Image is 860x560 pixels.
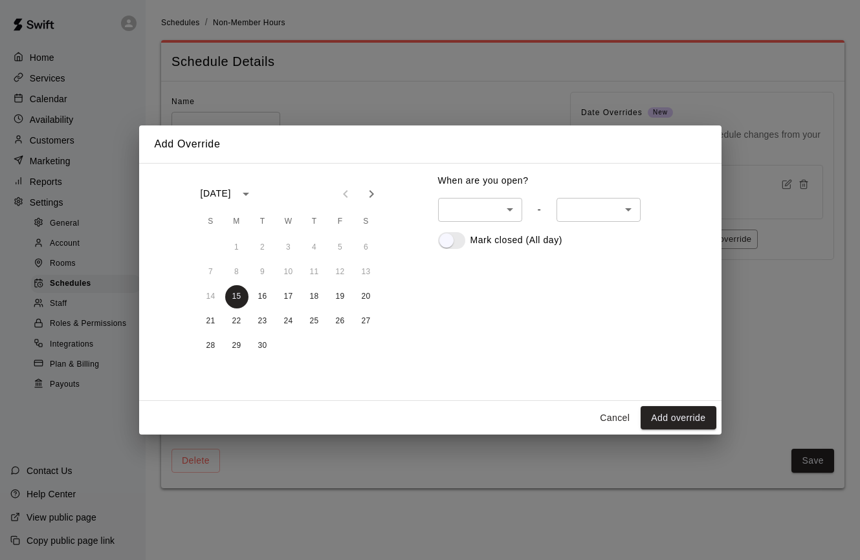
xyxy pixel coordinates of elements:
[225,310,248,333] button: 22
[470,233,562,247] p: Mark closed (All day)
[303,285,326,308] button: 18
[358,181,384,207] button: Next month
[303,310,326,333] button: 25
[201,187,231,200] div: [DATE]
[139,125,722,163] h2: Add Override
[251,285,274,308] button: 16
[225,334,248,358] button: 29
[251,310,274,333] button: 23
[225,209,248,235] span: Monday
[538,204,541,215] div: -
[225,285,248,308] button: 15
[277,285,300,308] button: 17
[329,310,352,333] button: 26
[235,183,257,205] button: calendar view is open, switch to year view
[199,334,223,358] button: 28
[199,209,223,235] span: Sunday
[199,310,223,333] button: 21
[355,310,378,333] button: 27
[251,334,274,358] button: 30
[329,285,352,308] button: 19
[251,209,274,235] span: Tuesday
[303,209,326,235] span: Thursday
[329,209,352,235] span: Friday
[355,285,378,308] button: 20
[594,406,635,430] button: Cancel
[355,209,378,235] span: Saturday
[641,406,716,430] button: Add override
[277,310,300,333] button: 24
[277,209,300,235] span: Wednesday
[438,174,706,188] p: When are you open?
